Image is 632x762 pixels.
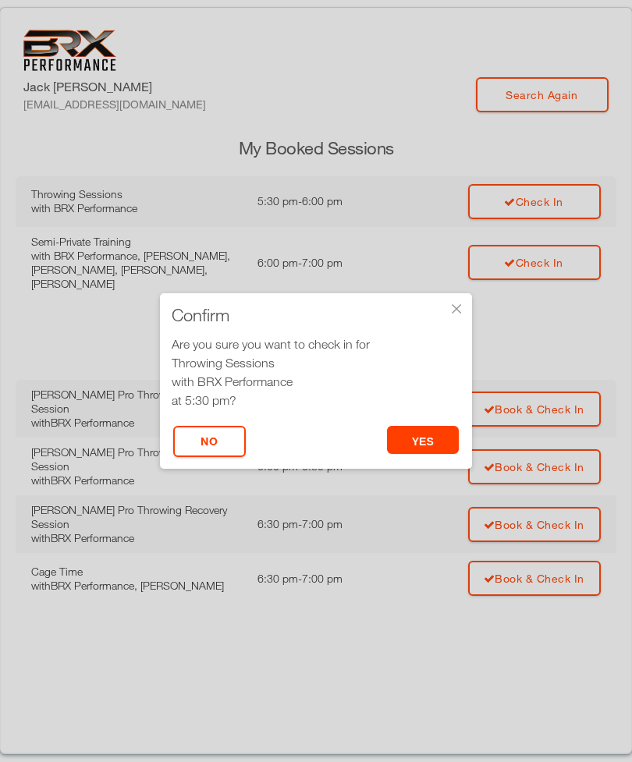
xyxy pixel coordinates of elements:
[172,353,460,372] div: Throwing Sessions
[172,335,460,409] div: Are you sure you want to check in for at 5:30 pm?
[387,426,460,454] button: yes
[172,372,460,391] div: with BRX Performance
[173,426,246,457] button: No
[449,301,464,317] div: ×
[172,307,229,323] span: Confirm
